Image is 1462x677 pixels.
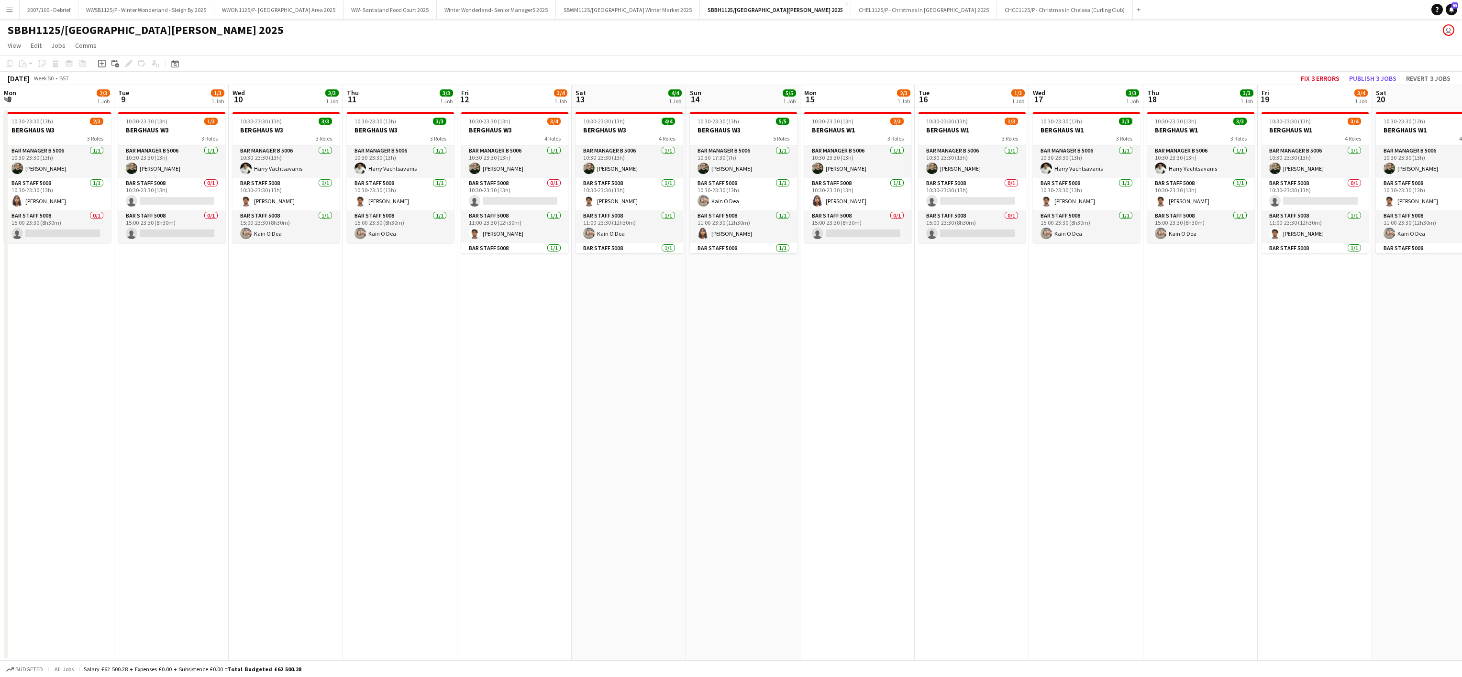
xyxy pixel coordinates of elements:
span: 3/4 [547,118,561,125]
div: 1 Job [669,98,681,105]
h3: BERGHAUS W1 [1147,126,1254,134]
span: 2/3 [97,89,110,97]
app-user-avatar: Suzanne Edwards [1443,24,1454,36]
span: Sat [1376,88,1386,97]
app-job-card: 10:30-23:30 (13h)2/3BERGHAUS W33 RolesBar Manager B 50061/110:30-23:30 (13h)[PERSON_NAME]Bar Staf... [4,112,111,243]
span: 14 [688,94,701,105]
div: 1 Job [211,98,224,105]
app-card-role: Bar Staff 50081/115:00-23:30 (8h30m) [576,243,683,275]
app-card-role: Bar Staff 50081/110:30-23:30 (13h)[PERSON_NAME] [576,178,683,210]
h3: BERGHAUS W1 [1033,126,1140,134]
h1: SBBH1125/[GEOGRAPHIC_DATA][PERSON_NAME] 2025 [8,23,284,37]
span: 3 Roles [201,135,218,142]
span: 13 [574,94,586,105]
span: Sat [576,88,586,97]
app-card-role: Bar Staff 50081/115:00-23:30 (8h30m) [690,243,797,275]
span: Total Budgeted £62 500.28 [228,666,301,673]
app-card-role: Bar Manager B 50061/110:30-23:30 (13h)[PERSON_NAME] [804,145,911,178]
span: 2/3 [90,118,103,125]
h3: BERGHAUS W3 [118,126,225,134]
a: Jobs [47,39,69,52]
app-card-role: Bar Staff 50081/115:00-23:30 (8h30m)Kain O Dea [1033,210,1140,243]
app-card-role: Bar Manager B 50061/110:30-23:30 (13h)[PERSON_NAME] [461,145,568,178]
app-card-role: Bar Staff 50081/111:00-23:30 (12h30m)[PERSON_NAME] [1262,210,1369,243]
app-job-card: 10:30-23:30 (13h)1/3BERGHAUS W13 RolesBar Manager B 50061/110:30-23:30 (13h)[PERSON_NAME]Bar Staf... [919,112,1026,243]
span: 17 [1031,94,1045,105]
span: 8 [2,94,16,105]
span: 5/5 [776,118,789,125]
h3: BERGHAUS W3 [690,126,797,134]
span: 4 Roles [1345,135,1361,142]
span: 9 [117,94,129,105]
app-card-role: Bar Staff 50081/110:30-23:30 (13h)Kain O Dea [690,178,797,210]
span: 10 [231,94,245,105]
span: 3 Roles [316,135,332,142]
app-card-role: Bar Staff 50080/115:00-23:30 (8h30m) [118,210,225,243]
span: 3/4 [554,89,567,97]
app-job-card: 10:30-23:30 (13h)2/3BERGHAUS W13 RolesBar Manager B 50061/110:30-23:30 (13h)[PERSON_NAME]Bar Staf... [804,112,911,243]
app-card-role: Bar Staff 50081/111:00-23:30 (12h30m)Kain O Dea [576,210,683,243]
a: Edit [27,39,45,52]
span: 4/4 [668,89,682,97]
div: 1 Job [1355,98,1367,105]
span: Mon [804,88,817,97]
span: Week 50 [32,75,55,82]
div: [DATE] [8,74,30,83]
span: Mon [4,88,16,97]
button: WW- Santaland Food Court 2025 [343,0,437,19]
button: SBBH1125/[GEOGRAPHIC_DATA][PERSON_NAME] 2025 [700,0,851,19]
app-job-card: 10:30-23:30 (13h)3/3BERGHAUS W33 RolesBar Manager B 50061/110:30-23:30 (13h)Ηarry VachtsavanisBar... [233,112,340,243]
app-card-role: Bar Staff 50081/110:30-23:30 (13h)[PERSON_NAME] [233,178,340,210]
span: Fri [1262,88,1269,97]
span: Thu [1147,88,1159,97]
span: 4 Roles [659,135,675,142]
h3: BERGHAUS W1 [804,126,911,134]
span: Thu [347,88,359,97]
app-card-role: Bar Manager B 50061/110:30-23:30 (13h)Ηarry Vachtsavanis [1147,145,1254,178]
span: 3/3 [1240,89,1253,97]
app-card-role: Bar Staff 50081/110:30-23:30 (13h)[PERSON_NAME] [4,178,111,210]
div: 10:30-23:30 (13h)3/3BERGHAUS W13 RolesBar Manager B 50061/110:30-23:30 (13h)Ηarry VachtsavanisBar... [1033,112,1140,243]
span: 5/5 [783,89,796,97]
div: 1 Job [554,98,567,105]
span: Tue [118,88,129,97]
h3: BERGHAUS W1 [1262,126,1369,134]
app-card-role: Bar Staff 50081/111:00-23:30 (12h30m)[PERSON_NAME] [690,210,797,243]
app-card-role: Bar Staff 50080/115:00-23:30 (8h30m) [804,210,911,243]
h3: BERGHAUS W3 [347,126,454,134]
a: Comms [71,39,100,52]
h3: BERGHAUS W3 [576,126,683,134]
span: 10:30-23:30 (13h) [1269,118,1311,125]
div: 10:30-23:30 (13h)5/5BERGHAUS W35 RolesBar Manager B 50061/110:30-17:30 (7h)[PERSON_NAME]Bar Staff... [690,112,797,253]
span: 10:30-23:30 (13h) [583,118,625,125]
div: 1 Job [326,98,338,105]
app-job-card: 10:30-23:30 (13h)1/3BERGHAUS W33 RolesBar Manager B 50061/110:30-23:30 (13h)[PERSON_NAME]Bar Staf... [118,112,225,243]
span: 3/3 [325,89,339,97]
button: Publish 3 jobs [1345,72,1400,85]
span: 1/3 [1005,118,1018,125]
button: Winter Wonderland- Senior ManagerS 2025 [437,0,556,19]
span: 16 [917,94,930,105]
button: CHEL1125/P - Christmas In [GEOGRAPHIC_DATA] 2025 [851,0,997,19]
app-card-role: Bar Staff 50081/110:30-23:30 (13h)[PERSON_NAME] [1033,178,1140,210]
span: 3 Roles [1230,135,1247,142]
app-card-role: Bar Manager B 50061/110:30-17:30 (7h)[PERSON_NAME] [690,145,797,178]
div: 1 Job [1126,98,1139,105]
span: 3/3 [319,118,332,125]
span: 1/3 [204,118,218,125]
span: Tue [919,88,930,97]
app-job-card: 10:30-23:30 (13h)3/3BERGHAUS W13 RolesBar Manager B 50061/110:30-23:30 (13h)Ηarry VachtsavanisBar... [1147,112,1254,243]
div: 10:30-23:30 (13h)3/3BERGHAUS W33 RolesBar Manager B 50061/110:30-23:30 (13h)Ηarry VachtsavanisBar... [347,112,454,243]
app-card-role: Bar Manager B 50061/110:30-23:30 (13h)[PERSON_NAME] [118,145,225,178]
button: Revert 3 jobs [1402,72,1454,85]
span: 10:30-23:30 (13h) [812,118,853,125]
span: 19 [1260,94,1269,105]
span: 10:30-23:30 (13h) [698,118,739,125]
span: 4/4 [662,118,675,125]
span: 20 [1374,94,1386,105]
span: 11 [345,94,359,105]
